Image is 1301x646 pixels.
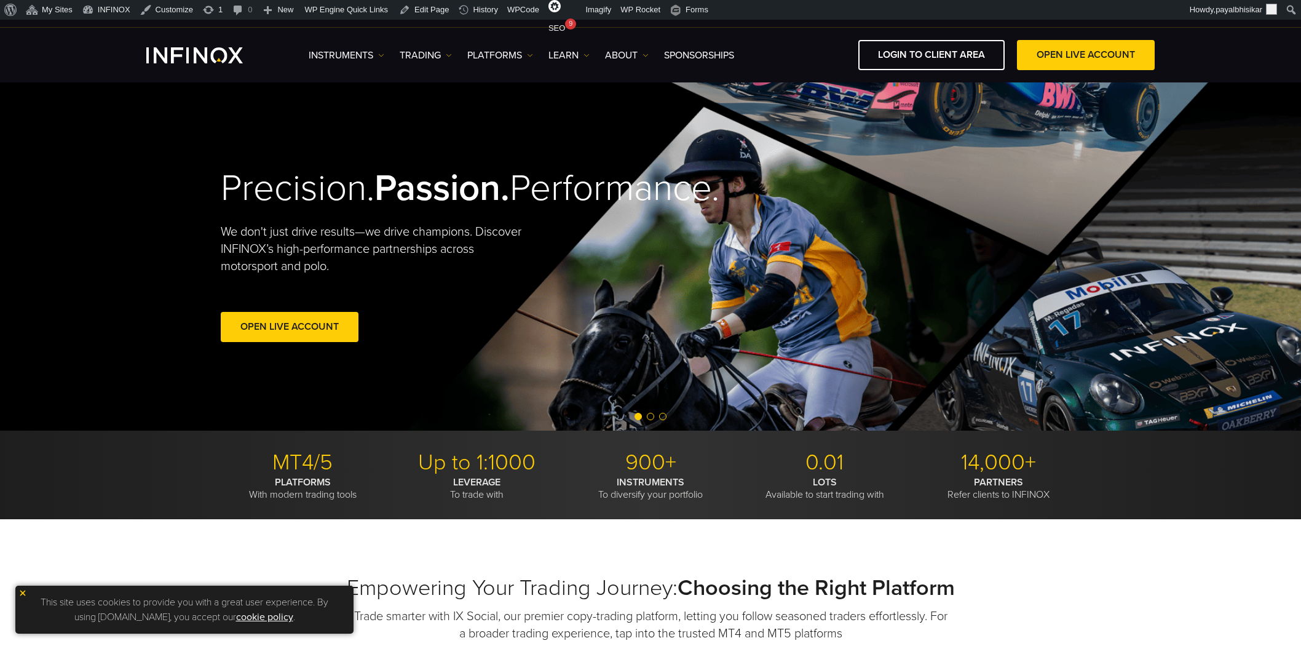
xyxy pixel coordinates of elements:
[678,575,955,601] strong: Choosing the Right Platform
[568,476,733,501] p: To diversify your portfolio
[400,48,452,63] a: TRADING
[22,592,347,628] p: This site uses cookies to provide you with a great user experience. By using [DOMAIN_NAME], you a...
[220,449,385,476] p: MT4/5
[275,476,331,488] strong: PLATFORMS
[548,23,565,33] span: SEO
[221,166,608,211] h2: Precision. Performance.
[647,413,654,420] span: Go to slide 2
[813,476,837,488] strong: LOTS
[394,449,559,476] p: Up to 1:1000
[394,476,559,501] p: To trade with
[309,48,384,63] a: Instruments
[916,449,1081,476] p: 14,000+
[858,40,1005,70] a: LOGIN TO CLIENT AREA
[568,449,733,476] p: 900+
[374,166,510,210] strong: Passion.
[221,223,531,275] p: We don't just drive results—we drive champions. Discover INFINOX’s high-performance partnerships ...
[146,47,272,63] a: INFINOX Logo
[1017,40,1155,70] a: OPEN LIVE ACCOUNT
[974,476,1023,488] strong: PARTNERS
[548,48,590,63] a: Learn
[742,449,907,476] p: 0.01
[236,611,293,623] a: cookie policy
[635,413,642,420] span: Go to slide 1
[605,48,649,63] a: ABOUT
[916,476,1081,501] p: Refer clients to INFINOX
[220,575,1081,602] h2: Empowering Your Trading Journey:
[617,476,684,488] strong: INSTRUMENTS
[664,48,734,63] a: SPONSORSHIPS
[742,476,907,501] p: Available to start trading with
[1216,5,1262,14] span: payalbhisikar
[565,18,576,30] div: 9
[453,476,500,488] strong: LEVERAGE
[221,312,358,342] a: Open Live Account
[659,413,666,420] span: Go to slide 3
[220,476,385,501] p: With modern trading tools
[467,48,533,63] a: PLATFORMS
[352,608,949,642] p: Trade smarter with IX Social, our premier copy-trading platform, letting you follow seasoned trad...
[18,589,27,597] img: yellow close icon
